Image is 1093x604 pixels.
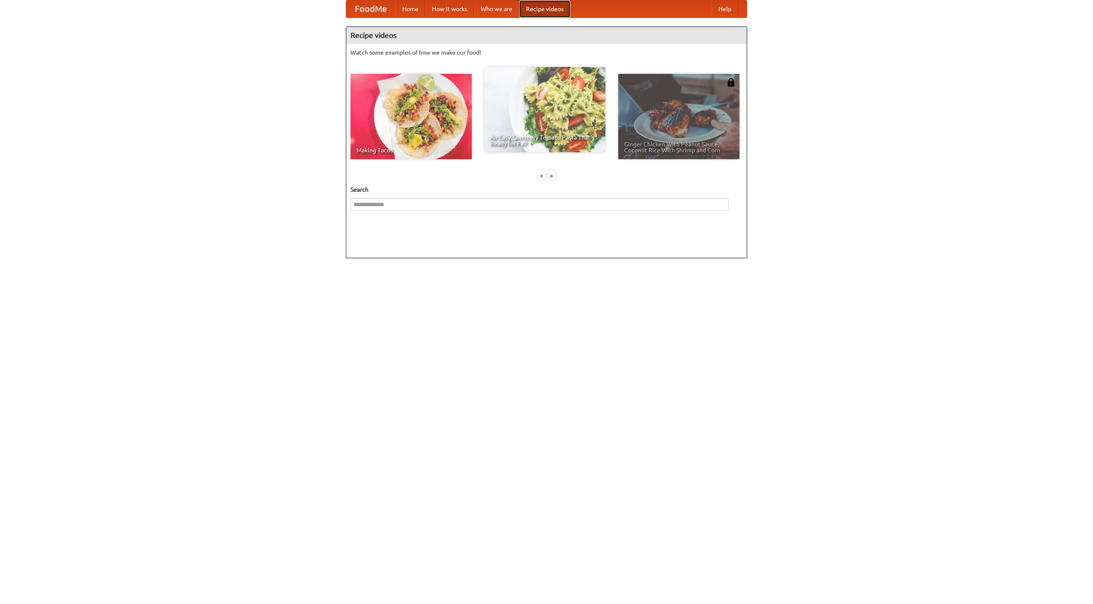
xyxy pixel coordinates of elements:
span: Making Tacos [357,147,466,153]
a: How it works [425,0,474,18]
p: Watch some examples of how we make our food! [351,48,742,57]
a: FoodMe [346,0,395,18]
a: An Easy, Summery Tomato Pasta That's Ready for Fall [484,67,605,152]
img: 483408.png [727,78,735,87]
span: An Easy, Summery Tomato Pasta That's Ready for Fall [490,134,599,146]
a: Help [712,0,738,18]
a: Who we are [474,0,519,18]
a: Home [395,0,425,18]
h4: Recipe videos [346,27,747,44]
a: Recipe videos [519,0,570,18]
div: » [548,170,555,181]
h5: Search [351,185,742,194]
a: Making Tacos [351,74,472,159]
div: « [538,170,545,181]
